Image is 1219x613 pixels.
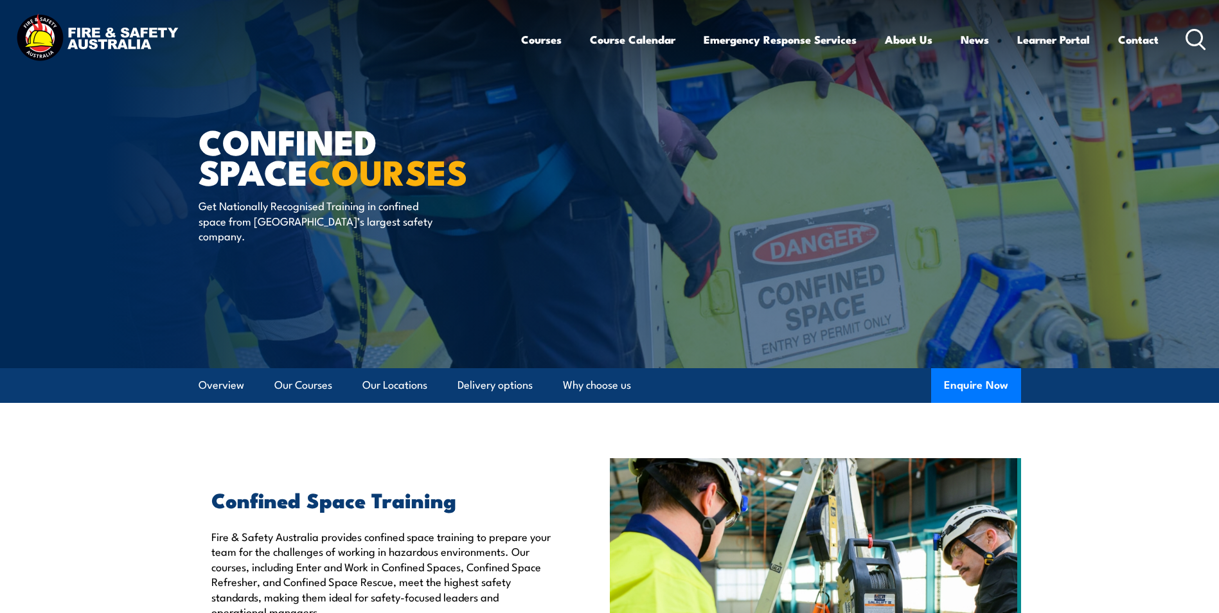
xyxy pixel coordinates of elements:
strong: COURSES [308,144,468,197]
p: Get Nationally Recognised Training in confined space from [GEOGRAPHIC_DATA]’s largest safety comp... [199,198,433,243]
a: Emergency Response Services [704,22,857,57]
a: Learner Portal [1017,22,1090,57]
a: News [961,22,989,57]
h2: Confined Space Training [211,490,551,508]
a: Course Calendar [590,22,675,57]
a: Overview [199,368,244,402]
a: Contact [1118,22,1159,57]
button: Enquire Now [931,368,1021,403]
h1: Confined Space [199,126,516,186]
a: Our Locations [362,368,427,402]
a: Delivery options [458,368,533,402]
a: Our Courses [274,368,332,402]
a: About Us [885,22,932,57]
a: Courses [521,22,562,57]
a: Why choose us [563,368,631,402]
